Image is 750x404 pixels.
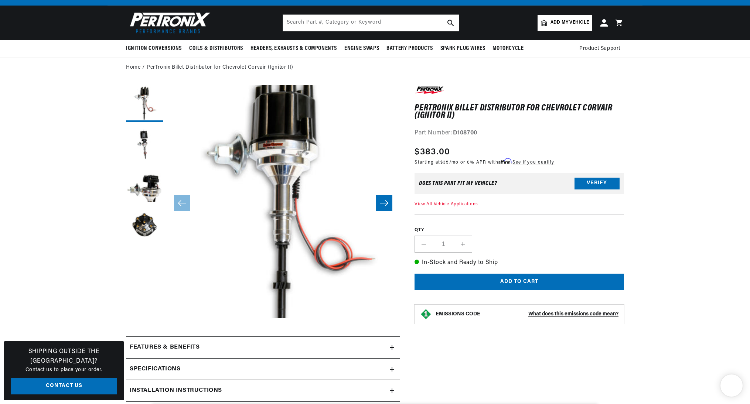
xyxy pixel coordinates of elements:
summary: Installation instructions [126,380,400,401]
h2: Installation instructions [130,386,222,396]
h1: PerTronix Billet Distributor for Chevrolet Corvair (Ignitor II) [415,105,624,120]
a: View All Vehicle Applications [415,202,478,206]
span: Product Support [579,45,620,53]
h2: Features & Benefits [130,343,200,352]
summary: Battery Products [383,40,437,57]
button: Load image 3 in gallery view [126,166,163,203]
button: Load image 2 in gallery view [126,126,163,162]
h2: Specifications [130,364,180,374]
span: $35 [440,160,449,165]
p: Contact us to place your order. [11,366,117,374]
div: Does This part fit My vehicle? [419,181,497,186]
img: Emissions code [420,308,432,320]
a: PerTronix Billet Distributor for Chevrolet Corvair (Ignitor II) [147,64,293,72]
label: QTY [415,227,624,233]
summary: Product Support [579,40,624,58]
summary: Features & Benefits [126,337,400,358]
div: Part Number: [415,129,624,138]
button: Load image 1 in gallery view [126,85,163,122]
input: Search Part #, Category or Keyword [283,15,459,31]
nav: breadcrumbs [126,64,624,72]
button: Slide right [376,195,392,211]
p: Starting at /mo or 0% APR with . [415,159,554,166]
span: Spark Plug Wires [440,45,485,52]
strong: D108700 [453,130,477,136]
button: Slide left [174,195,190,211]
span: Headers, Exhausts & Components [250,45,337,52]
span: Motorcycle [492,45,524,52]
summary: Spark Plug Wires [437,40,489,57]
media-gallery: Gallery Viewer [126,85,400,322]
span: Battery Products [386,45,433,52]
summary: Ignition Conversions [126,40,185,57]
strong: EMISSIONS CODE [436,311,480,317]
span: Coils & Distributors [189,45,243,52]
span: Engine Swaps [344,45,379,52]
span: Affirm [498,158,511,164]
summary: Engine Swaps [341,40,383,57]
span: Ignition Conversions [126,45,182,52]
button: Load image 4 in gallery view [126,207,163,244]
button: Verify [575,178,620,189]
summary: Coils & Distributors [185,40,247,57]
a: See if you qualify - Learn more about Affirm Financing (opens in modal) [512,160,554,165]
button: search button [443,15,459,31]
button: EMISSIONS CODEWhat does this emissions code mean? [436,311,618,318]
button: Add to cart [415,274,624,290]
summary: Headers, Exhausts & Components [247,40,341,57]
summary: Specifications [126,359,400,380]
a: Add my vehicle [538,15,592,31]
a: Home [126,64,140,72]
span: $383.00 [415,145,450,159]
img: Pertronix [126,10,211,35]
h3: Shipping Outside the [GEOGRAPHIC_DATA]? [11,347,117,366]
p: In-Stock and Ready to Ship [415,258,624,268]
span: Add my vehicle [550,19,589,26]
strong: What does this emissions code mean? [528,311,618,317]
summary: Motorcycle [489,40,527,57]
a: Contact Us [11,378,117,395]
